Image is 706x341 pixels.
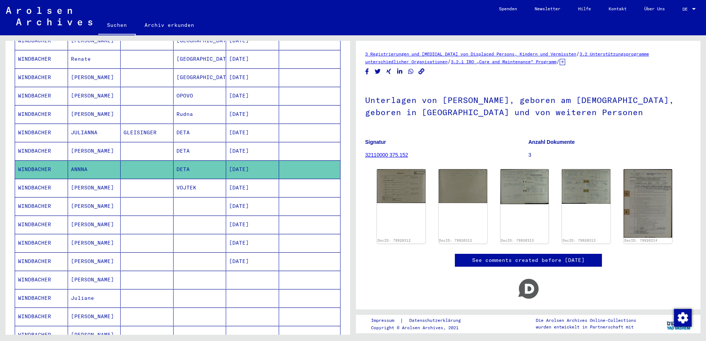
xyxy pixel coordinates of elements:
mat-cell: [PERSON_NAME] [68,216,121,234]
mat-cell: [DATE] [226,124,279,142]
a: DocID: 79920314 [624,238,657,242]
img: Arolsen_neg.svg [6,7,92,25]
button: Share on Twitter [374,67,382,76]
button: Copy link [418,67,425,76]
mat-cell: GLEISINGER [121,124,174,142]
mat-cell: WINDBACHER [15,252,68,270]
button: Share on Facebook [363,67,371,76]
mat-cell: DETA [174,124,227,142]
a: DocID: 79920312 [439,238,472,242]
img: 002.jpg [562,169,610,204]
img: 001.jpg [377,169,425,203]
mat-cell: Rudna [174,105,227,123]
mat-cell: [PERSON_NAME] [68,252,121,270]
mat-cell: WINDBACHER [15,87,68,105]
mat-cell: WINDBACHER [15,179,68,197]
mat-cell: [DATE] [226,179,279,197]
mat-cell: [PERSON_NAME] [68,234,121,252]
button: Share on WhatsApp [407,67,415,76]
img: Zustimmung ändern [674,309,692,327]
mat-cell: VOJTEK [174,179,227,197]
mat-cell: Juliane [68,289,121,307]
mat-cell: WINDBACHER [15,68,68,86]
mat-cell: WINDBACHER [15,308,68,326]
mat-cell: [DATE] [226,197,279,215]
mat-cell: [PERSON_NAME] [68,87,121,105]
a: Suchen [98,16,136,35]
span: DE [682,7,691,12]
mat-cell: [GEOGRAPHIC_DATA] [174,50,227,68]
a: 3.2.1 IRO „Care and Maintenance“ Programm [451,59,556,64]
mat-cell: DETA [174,160,227,178]
mat-cell: WINDBACHER [15,234,68,252]
div: Zustimmung ändern [674,309,691,326]
mat-cell: WINDBACHER [15,124,68,142]
p: 3 [528,151,691,159]
mat-cell: [DATE] [226,252,279,270]
mat-cell: [DATE] [226,216,279,234]
mat-cell: WINDBACHER [15,289,68,307]
mat-cell: [DATE] [226,87,279,105]
mat-cell: [GEOGRAPHIC_DATA] [174,68,227,86]
mat-cell: Renate [68,50,121,68]
button: Share on LinkedIn [396,67,404,76]
a: DocID: 79920312 [378,238,411,242]
img: 002.jpg [439,169,487,203]
mat-cell: [PERSON_NAME] [68,142,121,160]
mat-cell: WINDBACHER [15,216,68,234]
p: wurden entwickelt in Partnerschaft mit [536,324,636,330]
mat-cell: [PERSON_NAME] [68,308,121,326]
button: Share on Xing [385,67,393,76]
p: Disqus seems to be taking longer than usual. ? [365,309,691,316]
mat-cell: [PERSON_NAME] [68,179,121,197]
mat-cell: WINDBACHER [15,50,68,68]
img: 001.jpg [624,169,672,238]
mat-cell: DETA [174,142,227,160]
div: | [371,317,470,324]
mat-cell: WINDBACHER [15,197,68,215]
mat-cell: [DATE] [226,234,279,252]
p: Die Arolsen Archives Online-Collections [536,317,636,324]
a: See comments created before [DATE] [472,256,585,264]
a: Reload [589,309,609,316]
mat-cell: [DATE] [226,50,279,68]
mat-cell: [PERSON_NAME] [68,271,121,289]
mat-cell: OPOVO [174,87,227,105]
b: Signatur [365,139,386,145]
mat-cell: WINDBACHER [15,142,68,160]
mat-cell: [DATE] [226,68,279,86]
mat-cell: [PERSON_NAME] [68,197,121,215]
a: Archiv erkunden [136,16,203,34]
a: 3 Registrierungen und [MEDICAL_DATA] von Displaced Persons, Kindern und Vermissten [365,51,576,57]
h1: Unterlagen von [PERSON_NAME], geboren am [DEMOGRAPHIC_DATA], geboren in [GEOGRAPHIC_DATA] und von... [365,83,691,128]
span: / [448,58,451,65]
mat-cell: ANNNA [68,160,121,178]
mat-cell: JULIANNA [68,124,121,142]
img: 001.jpg [500,169,549,204]
mat-cell: WINDBACHER [15,105,68,123]
mat-cell: WINDBACHER [15,271,68,289]
mat-cell: [DATE] [226,160,279,178]
mat-cell: [PERSON_NAME] [68,105,121,123]
mat-cell: [PERSON_NAME] [68,68,121,86]
a: 32110000 375.152 [365,152,408,158]
img: yv_logo.png [665,315,693,333]
span: / [556,58,560,65]
a: Datenschutzerklärung [403,317,470,324]
a: DocID: 79920313 [501,238,534,242]
mat-cell: [DATE] [226,105,279,123]
a: DocID: 79920313 [563,238,596,242]
mat-cell: [DATE] [226,142,279,160]
b: Anzahl Dokumente [528,139,575,145]
mat-cell: WINDBACHER [15,160,68,178]
span: / [576,50,580,57]
a: Impressum [371,317,400,324]
p: Copyright © Arolsen Archives, 2021 [371,324,470,331]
